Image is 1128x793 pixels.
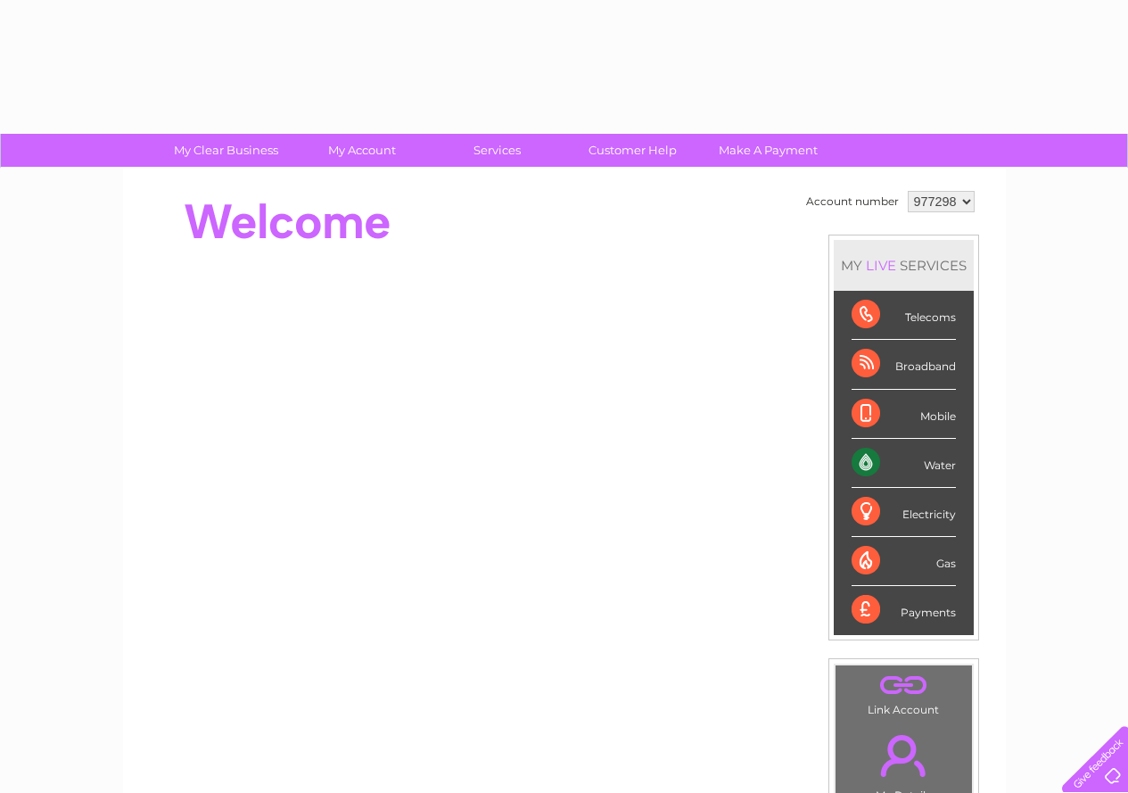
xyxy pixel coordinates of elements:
[852,488,956,537] div: Electricity
[835,665,973,721] td: Link Account
[852,586,956,634] div: Payments
[840,724,967,787] a: .
[852,390,956,439] div: Mobile
[559,134,706,167] a: Customer Help
[852,439,956,488] div: Water
[852,291,956,340] div: Telecoms
[840,670,967,701] a: .
[152,134,300,167] a: My Clear Business
[424,134,571,167] a: Services
[862,257,900,274] div: LIVE
[834,240,974,291] div: MY SERVICES
[802,186,903,217] td: Account number
[695,134,842,167] a: Make A Payment
[852,537,956,586] div: Gas
[288,134,435,167] a: My Account
[852,340,956,389] div: Broadband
